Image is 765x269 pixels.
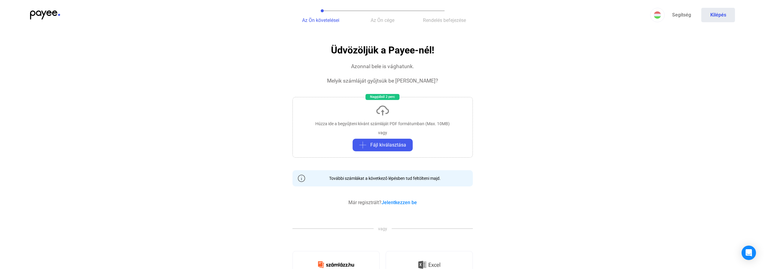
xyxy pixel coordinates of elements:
span: Az Ön cége [371,17,394,23]
span: Rendelés befejezése [423,17,466,23]
div: További számlákat a következő lépésben tud feltölteni majd. [325,175,441,181]
img: payee-logo [30,11,60,20]
span: Az Ön követelései [302,17,339,23]
span: vagy [374,226,392,232]
div: vagy [378,130,387,136]
button: Kilépés [701,8,735,22]
div: Nagyjából 2 perc [366,94,399,100]
button: HU [650,8,665,22]
div: Húzza ide a begyűjteni kívánt számláját PDF formátumban (Max. 10MB) [315,121,450,127]
span: Fájl kiválasztása [370,141,406,149]
a: Segítség [665,8,698,22]
img: HU [654,11,661,19]
h1: Üdvözöljük a Payee-nél! [331,45,434,56]
div: Már regisztrált? [348,199,417,206]
img: info-grey-outline [298,175,305,182]
a: Jelentkezzen be [381,200,417,205]
button: plus-greyFájl kiválasztása [353,139,413,151]
img: upload-cloud [375,103,390,118]
div: Azonnal bele is vághatunk. [351,63,414,70]
div: Open Intercom Messenger [742,246,756,260]
div: Melyik számláját gyűjtsük be [PERSON_NAME]? [327,77,438,84]
img: plus-grey [359,141,366,149]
